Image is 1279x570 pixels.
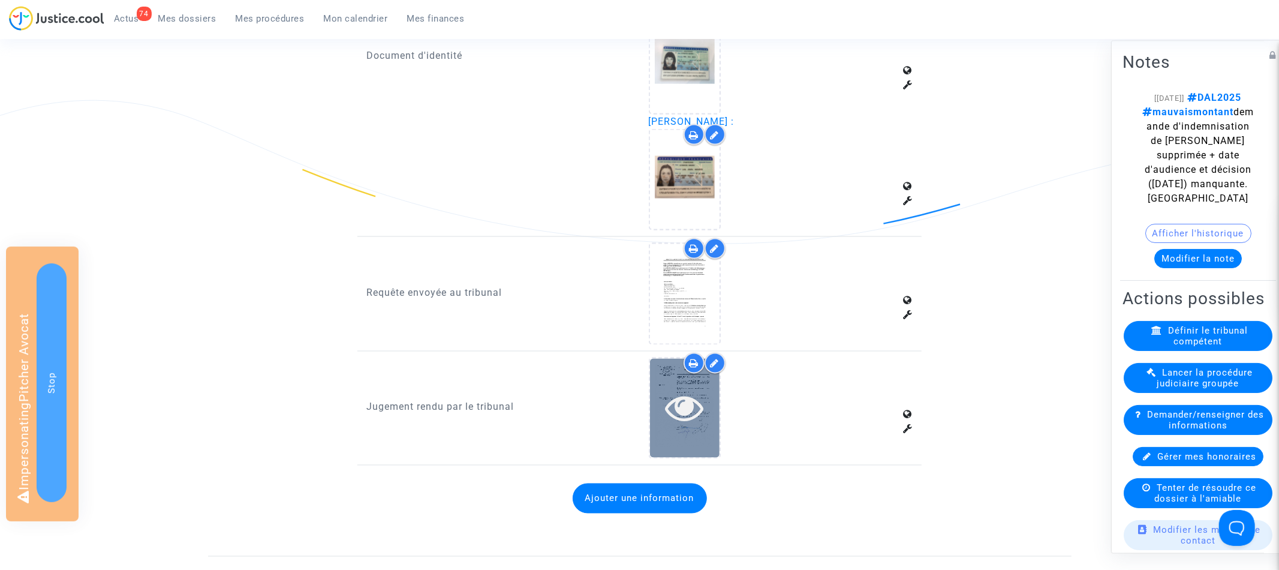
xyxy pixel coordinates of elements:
span: Définir le tribunal compétent [1168,326,1248,347]
h2: Actions possibles [1122,289,1274,310]
span: Actus [114,13,139,24]
img: jc-logo.svg [9,6,104,31]
p: Requête envoyée au tribunal [366,286,631,301]
button: Stop [37,263,67,502]
a: Mes procédures [226,10,314,28]
h2: Notes [1122,52,1274,73]
div: Impersonating [6,247,79,521]
p: Document d'identité [366,48,631,63]
button: Modifier la note [1154,250,1242,269]
span: Tenter de résoudre ce dossier à l'amiable [1155,483,1257,505]
button: Ajouter une information [573,484,707,514]
span: Demander/renseigner des informations [1147,410,1264,431]
span: Mes dossiers [158,13,216,24]
div: 74 [137,7,152,21]
span: DAL2025 [1185,92,1242,104]
iframe: Help Scout Beacon - Open [1219,510,1255,546]
a: Mes dossiers [149,10,226,28]
span: demande d'indemnisation de [PERSON_NAME] supprimée + date d'audience et décision ([DATE]) manquan... [1142,107,1254,205]
span: Gérer mes honoraires [1157,452,1256,463]
span: [PERSON_NAME] : [649,116,735,127]
span: Stop [46,372,57,393]
span: Mes procédures [236,13,305,24]
span: Modifier les moyens de contact [1154,525,1261,547]
span: Mon calendrier [324,13,388,24]
span: Lancer la procédure judiciaire groupée [1157,368,1253,389]
span: [[DATE]] [1155,94,1185,103]
a: 74Actus [104,10,149,28]
a: Mes finances [398,10,474,28]
a: Mon calendrier [314,10,398,28]
p: Jugement rendu par le tribunal [366,400,631,415]
span: Mes finances [407,13,465,24]
span: mauvaismontant [1142,107,1233,118]
button: Afficher l'historique [1145,224,1251,244]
